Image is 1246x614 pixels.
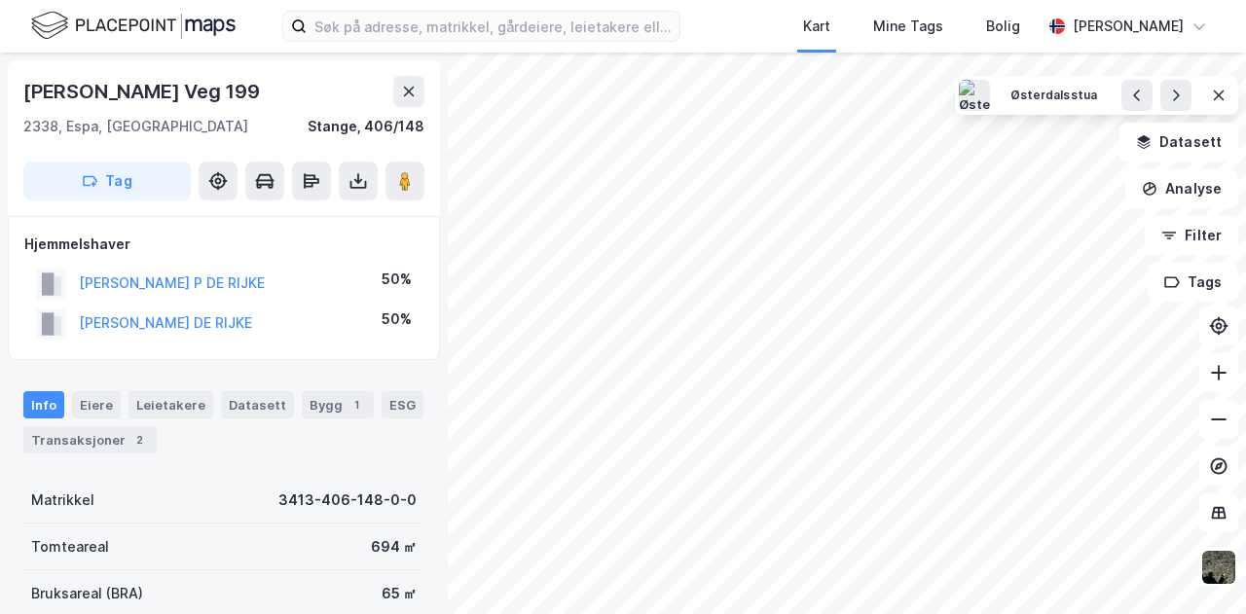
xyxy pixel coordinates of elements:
button: Tag [23,162,191,200]
div: Transaksjoner [23,426,157,453]
div: Datasett [221,391,294,418]
div: Kart [803,15,830,38]
button: Filter [1145,216,1238,255]
div: Kontrollprogram for chat [1149,521,1246,614]
div: Hjemmelshaver [24,233,423,256]
div: 3413-406-148-0-0 [278,488,417,512]
button: Datasett [1119,123,1238,162]
button: Analyse [1125,169,1238,208]
div: Mine Tags [873,15,943,38]
div: Leietakere [128,391,213,418]
div: 50% [382,268,412,291]
div: ESG [382,391,423,418]
div: 2338, Espa, [GEOGRAPHIC_DATA] [23,115,248,138]
div: [PERSON_NAME] [1073,15,1184,38]
div: 1 [347,395,366,415]
button: Tags [1148,263,1238,302]
div: Tomteareal [31,535,109,559]
div: 694 ㎡ [371,535,417,559]
div: [PERSON_NAME] Veg 199 [23,76,264,107]
div: 50% [382,307,412,331]
img: Østerdalsstua [959,80,990,111]
div: Eiere [72,391,121,418]
div: Stange, 406/148 [308,115,424,138]
iframe: Chat Widget [1149,521,1246,614]
div: Matrikkel [31,488,94,512]
div: Bygg [302,391,374,418]
div: Bruksareal (BRA) [31,582,143,605]
div: Info [23,391,64,418]
div: 65 ㎡ [382,582,417,605]
button: Østerdalsstua [998,80,1110,111]
div: Bolig [986,15,1020,38]
img: logo.f888ab2527a4732fd821a326f86c7f29.svg [31,9,236,43]
div: Østerdalsstua [1010,88,1097,104]
div: 2 [129,430,149,450]
input: Søk på adresse, matrikkel, gårdeiere, leietakere eller personer [307,12,679,41]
